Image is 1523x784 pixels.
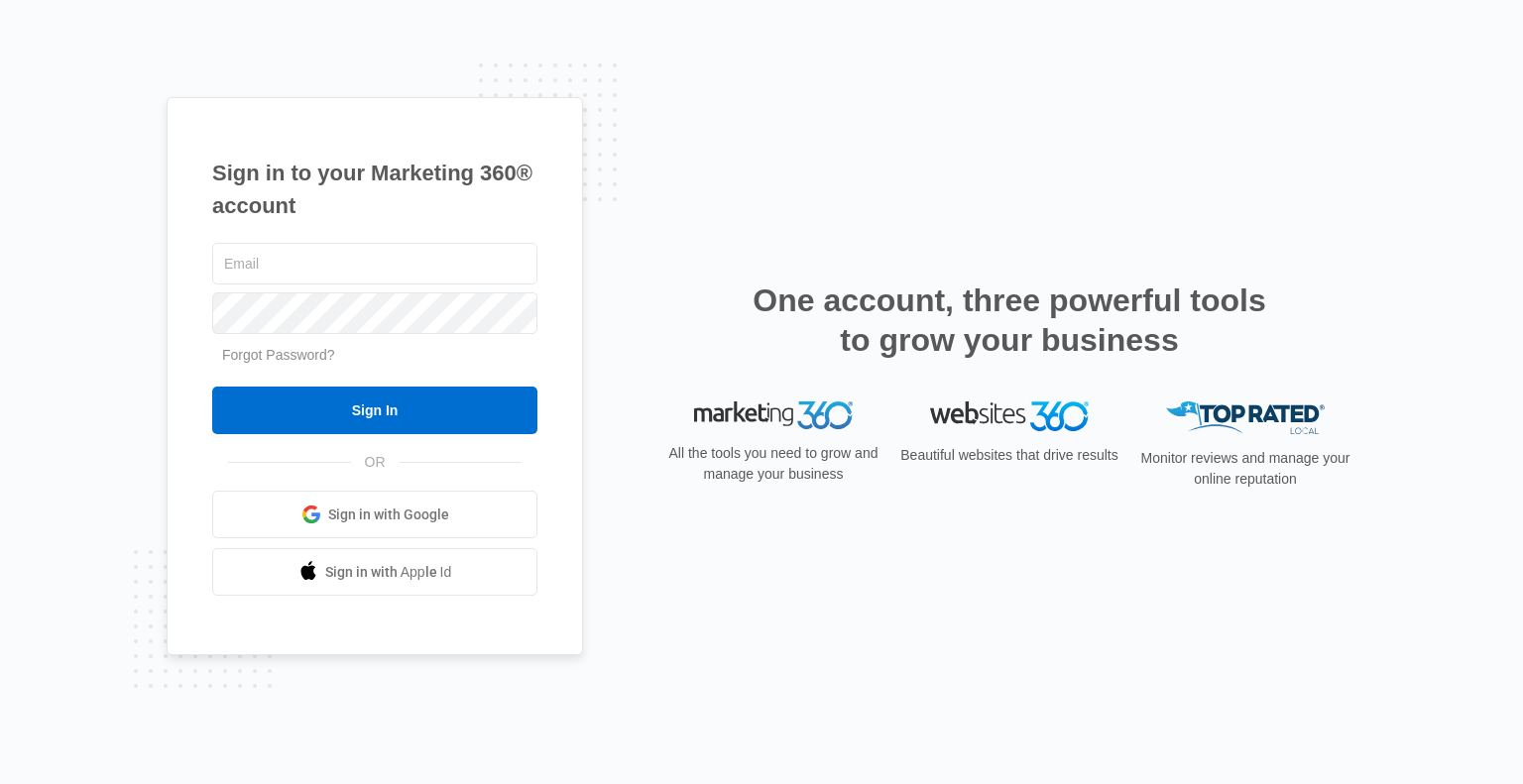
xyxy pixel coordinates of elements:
[325,562,452,583] span: Sign in with Apple Id
[898,445,1120,466] p: Beautiful websites that drive results
[351,452,400,473] span: OR
[328,504,449,525] span: Sign in with Google
[747,280,1272,360] h2: One account, three powerful tools to grow your business
[694,401,853,429] img: Marketing 360
[930,401,1089,430] img: Websites 360
[1166,401,1325,434] img: Top Rated Local
[662,443,884,485] p: All the tools you need to grow and manage your business
[1134,448,1356,490] p: Monitor reviews and manage your online reputation
[212,243,537,284] input: Email
[222,347,335,363] a: Forgot Password?
[212,157,537,222] h1: Sign in to your Marketing 360® account
[212,491,537,538] a: Sign in with Google
[212,548,537,596] a: Sign in with Apple Id
[212,387,537,434] input: Sign In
